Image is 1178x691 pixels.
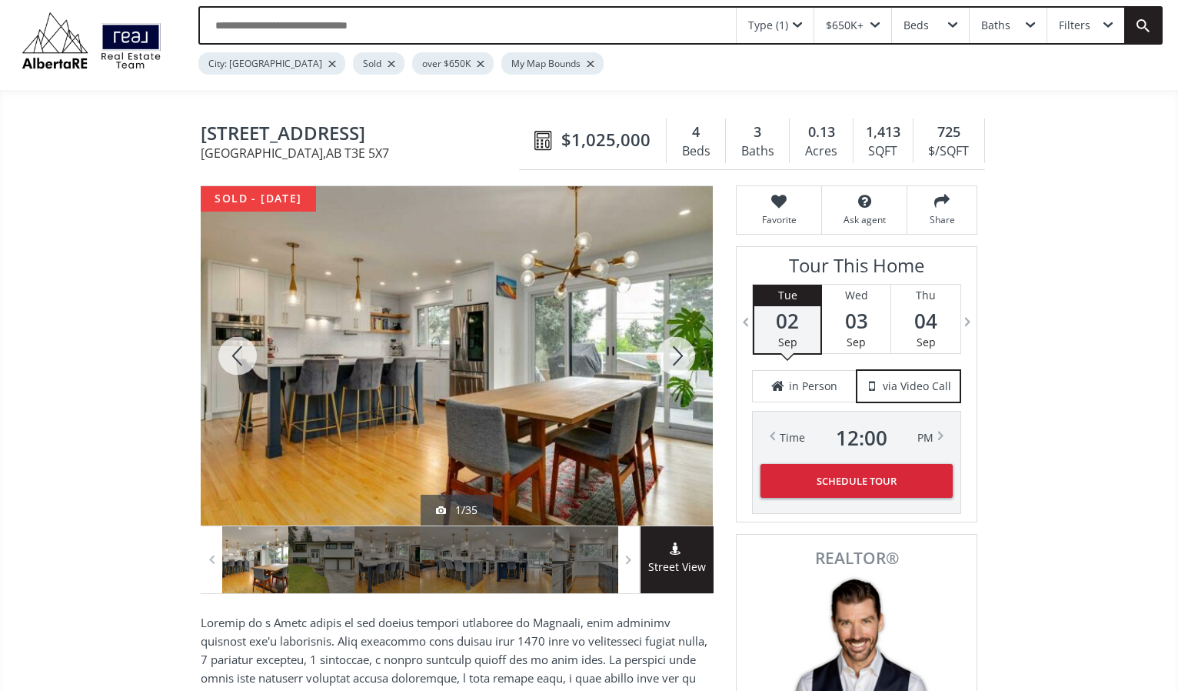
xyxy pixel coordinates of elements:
div: 1/35 [436,502,478,518]
span: 04 [891,310,960,332]
span: via Video Call [883,379,951,394]
div: Beds [674,140,717,163]
div: 5832 Lodge Crescent SW Calgary, AB T3E 5X7 - Photo 1 of 35 [201,186,713,526]
h3: Tour This Home [752,255,961,284]
div: Type (1) [748,20,788,31]
span: in Person [789,379,837,394]
div: My Map Bounds [501,52,604,75]
div: Baths [734,140,781,163]
div: $/SQFT [921,140,977,163]
div: Time PM [780,427,933,449]
button: Schedule Tour [760,464,953,498]
span: REALTOR® [754,550,960,566]
img: Logo [15,8,168,72]
span: Ask agent [830,213,899,226]
span: 03 [822,310,890,332]
span: Favorite [744,213,814,226]
div: Beds [903,20,929,31]
div: Baths [981,20,1010,31]
div: Sold [353,52,404,75]
div: 4 [674,122,717,142]
span: Sep [778,335,797,349]
span: [GEOGRAPHIC_DATA] , AB T3E 5X7 [201,147,527,159]
div: City: [GEOGRAPHIC_DATA] [198,52,345,75]
div: Wed [822,285,890,306]
span: 02 [754,310,820,332]
span: 12 : 00 [836,427,887,449]
div: Thu [891,285,960,306]
span: Share [915,213,969,226]
span: 1,413 [866,122,900,142]
div: Acres [797,140,844,163]
div: 0.13 [797,122,844,142]
div: sold - [DATE] [201,186,316,212]
div: over $650K [412,52,494,75]
span: 5832 Lodge Crescent SW [201,123,527,147]
span: Sep [917,335,936,349]
div: SQFT [861,140,905,163]
div: 725 [921,122,977,142]
div: $650K+ [826,20,864,31]
div: Filters [1059,20,1090,31]
div: 3 [734,122,781,142]
span: $1,025,000 [561,128,651,152]
div: Tue [754,285,820,306]
span: Street View [641,559,714,576]
span: Sep [847,335,866,349]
